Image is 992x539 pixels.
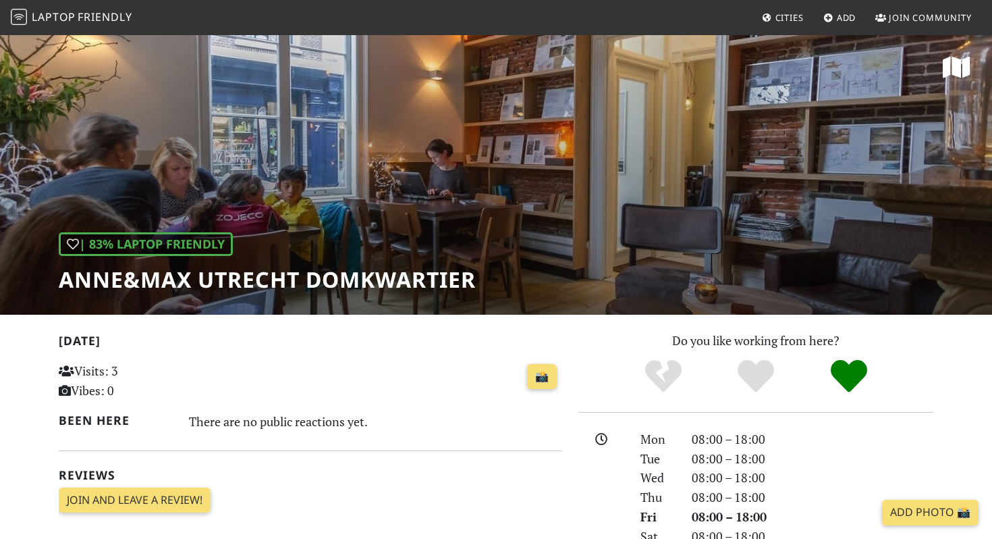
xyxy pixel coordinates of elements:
[684,430,941,449] div: 08:00 – 18:00
[59,361,216,401] p: Visits: 3 Vibes: 0
[882,500,979,525] a: Add Photo 📸
[684,507,941,527] div: 08:00 – 18:00
[632,430,684,449] div: Mon
[11,9,27,25] img: LaptopFriendly
[11,6,132,30] a: LaptopFriendly LaptopFriendly
[632,468,684,488] div: Wed
[59,413,173,428] h2: Been here
[578,331,933,351] p: Do you like working from here?
[709,358,802,395] div: Yes
[59,334,562,353] h2: [DATE]
[617,358,710,395] div: No
[78,9,132,24] span: Friendly
[837,11,856,24] span: Add
[684,488,941,507] div: 08:00 – 18:00
[889,11,972,24] span: Join Community
[59,488,211,513] a: Join and leave a review!
[818,5,862,30] a: Add
[802,358,895,395] div: Definitely!
[684,468,941,488] div: 08:00 – 18:00
[32,9,76,24] span: Laptop
[59,468,562,482] h2: Reviews
[684,449,941,469] div: 08:00 – 18:00
[527,364,557,390] a: 📸
[59,267,476,292] h1: Anne&Max Utrecht Domkwartier
[632,449,684,469] div: Tue
[870,5,977,30] a: Join Community
[632,488,684,507] div: Thu
[632,507,684,527] div: Fri
[756,5,809,30] a: Cities
[59,232,233,256] div: | 83% Laptop Friendly
[775,11,804,24] span: Cities
[189,411,563,432] div: There are no public reactions yet.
